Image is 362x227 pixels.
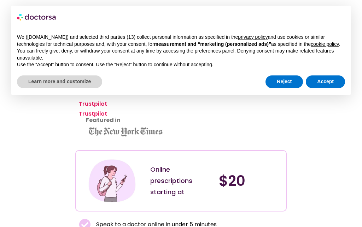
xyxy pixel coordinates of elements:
[79,100,107,108] a: Trustpilot
[79,110,107,118] a: Trustpilot
[17,48,345,61] p: You can freely give, deny, or withdraw your consent at any time by accessing the preferences pane...
[87,156,137,205] img: Illustration depicting a young woman in a casual outfit, engaged with her smartphone. She has a p...
[86,116,121,124] strong: Featured in
[311,41,339,47] a: cookie policy
[150,164,212,198] div: Online prescriptions starting at
[219,172,281,189] h4: $20
[17,75,102,88] button: Learn more and customize
[265,75,303,88] button: Reject
[306,75,345,88] button: Accept
[17,34,345,48] p: We ([DOMAIN_NAME]) and selected third parties (13) collect personal information as specified in t...
[17,11,57,23] img: logo
[238,34,268,40] a: privacy policy
[154,41,271,47] strong: measurement and “marketing (personalized ads)”
[17,61,345,68] p: Use the “Accept” button to consent. Use the “Reject” button to continue without accepting.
